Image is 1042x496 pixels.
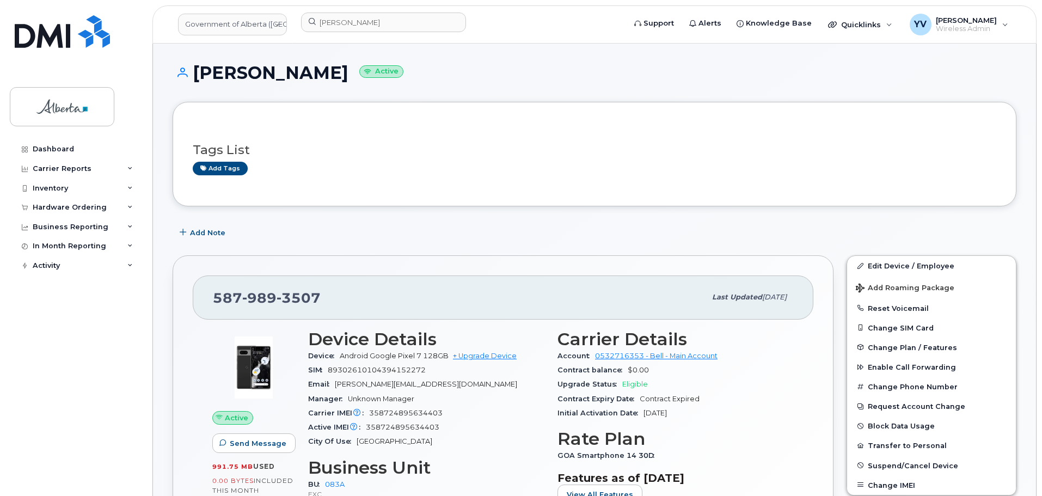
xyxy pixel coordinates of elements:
[643,409,667,417] span: [DATE]
[595,352,718,360] a: 0532716353 - Bell - Main Account
[277,290,321,306] span: 3507
[856,284,954,294] span: Add Roaming Package
[221,335,286,400] img: image20231002-3703462-fsumae.jpeg
[335,380,517,388] span: [PERSON_NAME][EMAIL_ADDRESS][DOMAIN_NAME]
[628,366,649,374] span: $0.00
[190,228,225,238] span: Add Note
[640,395,700,403] span: Contract Expired
[212,463,253,470] span: 991.75 MB
[213,290,321,306] span: 587
[847,318,1016,338] button: Change SIM Card
[193,162,248,175] a: Add tags
[557,395,640,403] span: Contract Expiry Date
[173,63,1016,82] h1: [PERSON_NAME]
[212,433,296,453] button: Send Message
[557,380,622,388] span: Upgrade Status
[557,451,660,460] span: GOA Smartphone 14 30D
[847,456,1016,475] button: Suspend/Cancel Device
[868,343,957,351] span: Change Plan / Features
[308,352,340,360] span: Device
[868,363,956,371] span: Enable Call Forwarding
[225,413,248,423] span: Active
[847,436,1016,455] button: Transfer to Personal
[868,461,958,469] span: Suspend/Cancel Device
[308,329,544,349] h3: Device Details
[847,396,1016,416] button: Request Account Change
[212,477,254,485] span: 0.00 Bytes
[308,380,335,388] span: Email
[242,290,277,306] span: 989
[230,438,286,449] span: Send Message
[847,276,1016,298] button: Add Roaming Package
[340,352,449,360] span: Android Google Pixel 7 128GB
[308,423,366,431] span: Active IMEI
[308,395,348,403] span: Manager
[308,480,325,488] span: BU
[847,338,1016,357] button: Change Plan / Features
[328,366,426,374] span: 89302610104394152272
[557,329,794,349] h3: Carrier Details
[308,409,369,417] span: Carrier IMEI
[453,352,517,360] a: + Upgrade Device
[557,352,595,360] span: Account
[253,462,275,470] span: used
[847,357,1016,377] button: Enable Call Forwarding
[557,471,794,485] h3: Features as of [DATE]
[366,423,439,431] span: 358724895634403
[348,395,414,403] span: Unknown Manager
[308,458,544,477] h3: Business Unit
[173,223,235,242] button: Add Note
[308,366,328,374] span: SIM
[325,480,345,488] a: 083A
[212,476,293,494] span: included this month
[308,437,357,445] span: City Of Use
[557,429,794,449] h3: Rate Plan
[847,298,1016,318] button: Reset Voicemail
[193,143,996,157] h3: Tags List
[622,380,648,388] span: Eligible
[847,256,1016,275] a: Edit Device / Employee
[357,437,432,445] span: [GEOGRAPHIC_DATA]
[557,409,643,417] span: Initial Activation Date
[712,293,762,301] span: Last updated
[847,416,1016,436] button: Block Data Usage
[847,475,1016,495] button: Change IMEI
[557,366,628,374] span: Contract balance
[762,293,787,301] span: [DATE]
[847,377,1016,396] button: Change Phone Number
[369,409,443,417] span: 358724895634403
[359,65,403,78] small: Active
